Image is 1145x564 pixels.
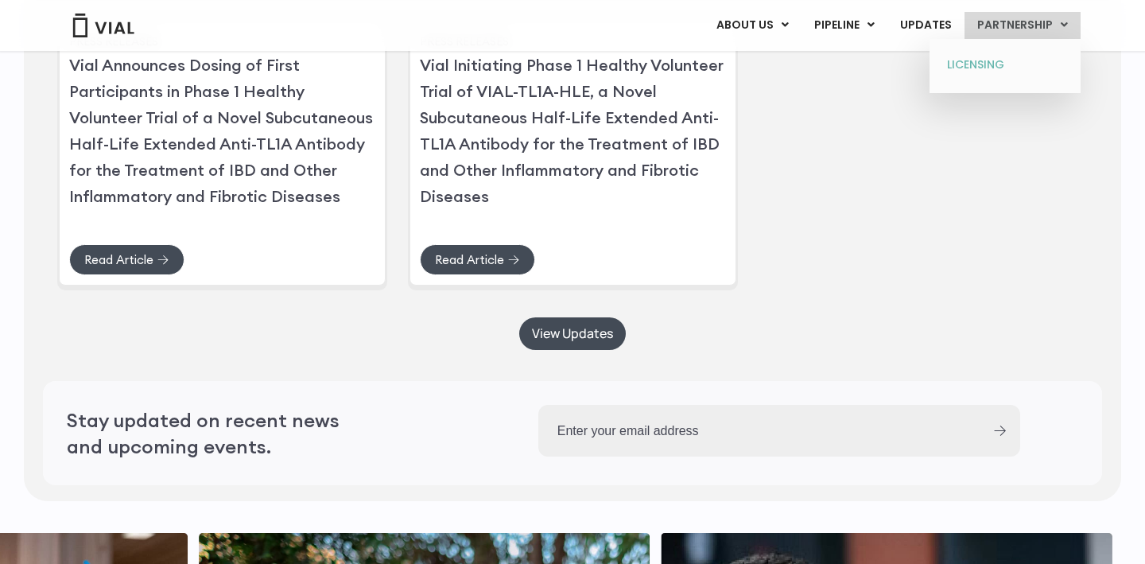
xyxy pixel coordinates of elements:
[72,14,135,37] img: Vial Logo
[84,254,153,266] span: Read Article
[935,53,1074,78] a: LICENSING
[532,328,613,340] span: View Updates
[519,317,626,350] a: View Updates
[538,405,980,457] input: Enter your email address
[965,12,1081,39] a: PARTNERSHIPMenu Toggle
[704,12,801,39] a: ABOUT USMenu Toggle
[420,55,724,206] a: Vial Initiating Phase 1 Healthy Volunteer Trial of VIAL-TL1A-HLE, a Novel Subcutaneous Half-Life ...
[801,12,887,39] a: PIPELINEMenu Toggle
[420,244,535,275] a: Read Article
[435,254,504,266] span: Read Article
[887,12,964,39] a: UPDATES
[994,426,1006,436] input: Submit
[67,407,377,459] h2: Stay updated on recent news and upcoming events.
[69,244,184,275] a: Read Article
[69,55,373,206] a: Vial Announces Dosing of First Participants in Phase 1 Healthy Volunteer Trial of a Novel Subcuta...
